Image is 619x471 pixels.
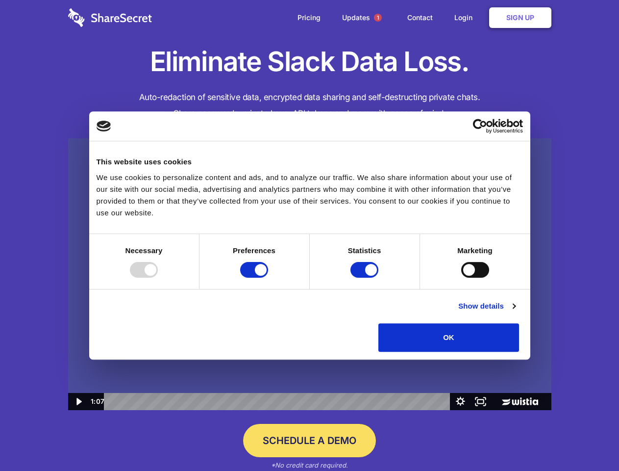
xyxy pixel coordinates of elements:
a: Contact [397,2,443,33]
h4: Auto-redaction of sensitive data, encrypted data sharing and self-destructing private chats. Shar... [68,89,551,122]
button: Fullscreen [470,393,491,410]
div: This website uses cookies [97,156,523,168]
a: Pricing [288,2,330,33]
a: Show details [458,300,515,312]
em: *No credit card required. [271,461,348,469]
span: 1 [374,14,382,22]
img: logo-wordmark-white-trans-d4663122ce5f474addd5e946df7df03e33cb6a1c49d2221995e7729f52c070b2.svg [68,8,152,27]
h1: Eliminate Slack Data Loss. [68,44,551,79]
strong: Necessary [125,246,163,255]
strong: Marketing [457,246,493,255]
div: We use cookies to personalize content and ads, and to analyze our traffic. We also share informat... [97,172,523,219]
a: Sign Up [489,7,551,28]
div: Playbar [112,393,446,410]
a: Wistia Logo -- Learn More [491,393,551,410]
a: Login [445,2,487,33]
strong: Preferences [233,246,275,255]
a: Schedule a Demo [243,424,376,457]
button: Play Video [68,393,88,410]
a: Usercentrics Cookiebot - opens in a new window [437,119,523,133]
strong: Statistics [348,246,381,255]
button: Show settings menu [450,393,470,410]
button: OK [378,323,519,352]
img: logo [97,121,111,131]
img: Sharesecret [68,138,551,411]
